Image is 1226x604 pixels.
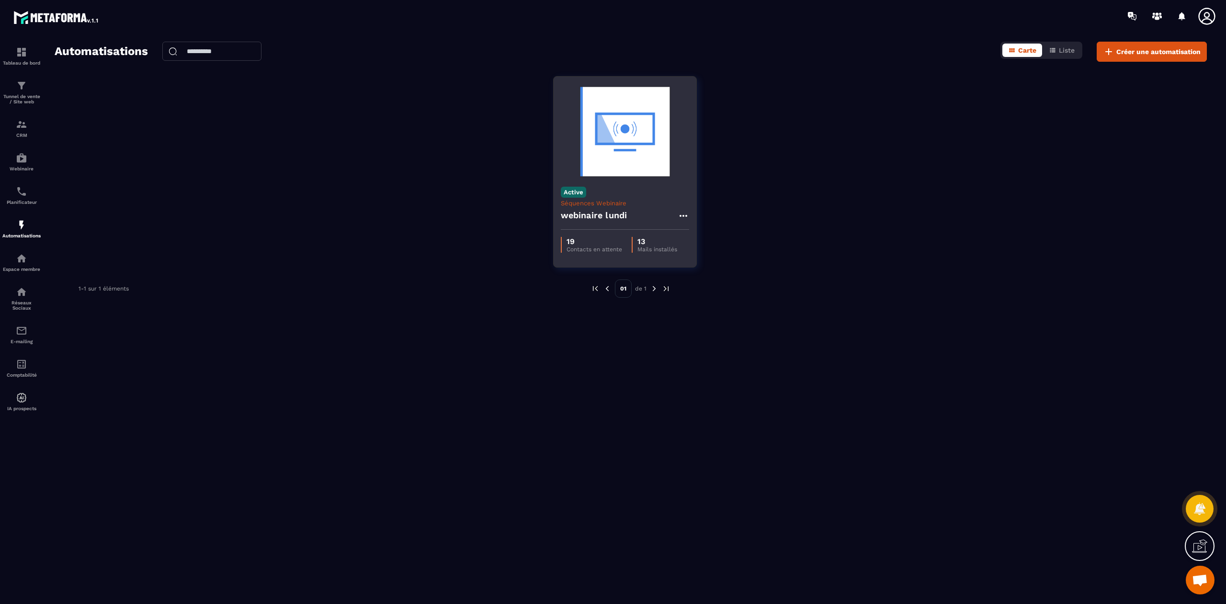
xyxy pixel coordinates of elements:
p: Mails installés [637,246,677,253]
img: next [650,284,658,293]
a: formationformationTableau de bord [2,39,41,73]
button: Carte [1002,44,1042,57]
img: prev [591,284,600,293]
a: automationsautomationsAutomatisations [2,212,41,246]
p: Contacts en attente [567,246,622,253]
img: logo [13,9,100,26]
span: Liste [1059,46,1075,54]
a: formationformationTunnel de vente / Site web [2,73,41,112]
p: Tableau de bord [2,60,41,66]
p: Séquences Webinaire [561,200,689,207]
img: accountant [16,358,27,370]
p: Webinaire [2,166,41,171]
img: scheduler [16,186,27,197]
span: Carte [1018,46,1036,54]
h2: Automatisations [55,42,148,62]
a: automationsautomationsEspace membre [2,246,41,279]
img: email [16,325,27,336]
p: de 1 [635,285,647,292]
p: Espace membre [2,267,41,272]
img: formation [16,119,27,130]
span: Créer une automatisation [1116,47,1201,56]
p: IA prospects [2,406,41,411]
p: 13 [637,237,677,246]
p: Planificateur [2,200,41,205]
img: automations [16,219,27,231]
p: Active [561,187,586,198]
button: Liste [1043,44,1080,57]
a: formationformationCRM [2,112,41,145]
img: next [662,284,670,293]
button: Créer une automatisation [1097,42,1207,62]
h4: webinaire lundi [561,209,627,222]
a: social-networksocial-networkRéseaux Sociaux [2,279,41,318]
a: Ouvrir le chat [1186,566,1215,594]
img: automation-background [561,84,689,179]
img: prev [603,284,612,293]
p: Tunnel de vente / Site web [2,94,41,104]
img: formation [16,46,27,58]
img: social-network [16,286,27,298]
img: automations [16,253,27,264]
a: accountantaccountantComptabilité [2,351,41,385]
p: E-mailing [2,339,41,344]
a: automationsautomationsWebinaire [2,145,41,179]
p: 01 [615,280,632,298]
p: CRM [2,133,41,138]
a: emailemailE-mailing [2,318,41,351]
img: formation [16,80,27,91]
img: automations [16,152,27,164]
p: Automatisations [2,233,41,238]
p: 19 [567,237,622,246]
a: schedulerschedulerPlanificateur [2,179,41,212]
p: Comptabilité [2,372,41,378]
p: Réseaux Sociaux [2,300,41,311]
img: automations [16,392,27,403]
p: 1-1 sur 1 éléments [79,285,129,292]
